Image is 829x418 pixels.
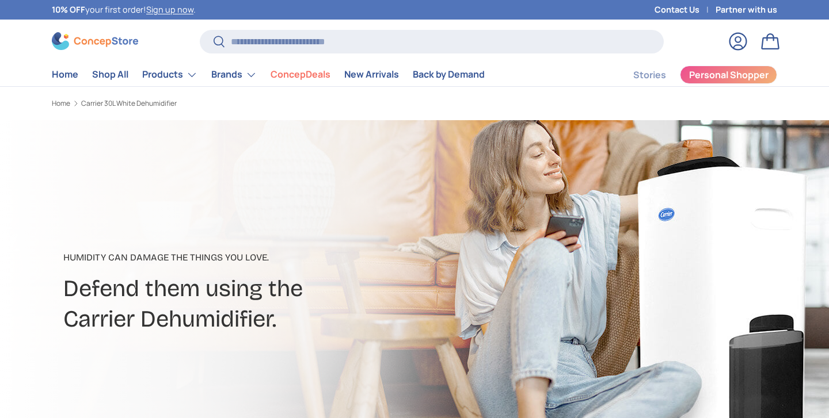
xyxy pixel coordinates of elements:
[211,63,257,86] a: Brands
[52,98,436,109] nav: Breadcrumbs
[52,100,70,107] a: Home
[63,251,505,264] p: Humidity can damage the things you love.
[92,63,128,86] a: Shop All
[271,63,330,86] a: ConcepDeals
[81,100,177,107] a: Carrier 30L White Dehumidifier
[52,3,196,16] p: your first order! .
[52,63,485,86] nav: Primary
[146,4,193,15] a: Sign up now
[680,66,777,84] a: Personal Shopper
[344,63,399,86] a: New Arrivals
[413,63,485,86] a: Back by Demand
[204,63,264,86] summary: Brands
[655,3,716,16] a: Contact Us
[689,70,769,79] span: Personal Shopper
[606,63,777,86] nav: Secondary
[52,4,85,15] strong: 10% OFF
[52,32,138,50] img: ConcepStore
[63,274,505,334] h2: Defend them using the Carrier Dehumidifier.
[716,3,777,16] a: Partner with us
[135,63,204,86] summary: Products
[633,64,666,86] a: Stories
[142,63,197,86] a: Products
[52,63,78,86] a: Home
